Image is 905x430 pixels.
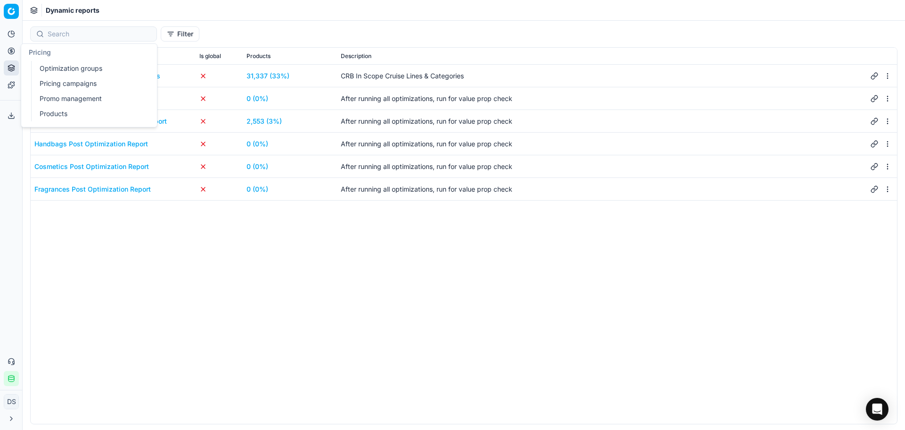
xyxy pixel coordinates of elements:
span: After running all optimizations, run for value prop check [341,162,862,171]
a: Products [36,107,146,120]
span: CRB In Scope Cruise Lines & Categories [341,71,862,81]
span: After running all optimizations, run for value prop check [341,139,862,149]
a: 2,553 (3%) [247,117,282,126]
a: 0 (0%) [247,94,268,103]
a: Promo management [36,92,146,105]
span: DS [4,395,18,409]
button: Filter [161,26,199,42]
span: Dynamic reports [46,6,99,15]
span: Description [341,52,371,60]
nav: breadcrumb [46,6,99,15]
a: 0 (0%) [247,185,268,194]
button: DS [4,394,19,409]
input: Search [48,29,151,39]
span: After running all optimizations, run for value prop check [341,94,862,103]
span: After running all optimizations, run for value prop check [341,185,862,194]
span: Is global [199,52,221,60]
a: Handbags Post Optimization Report [34,139,148,149]
span: After running all optimizations, run for value prop check [341,117,862,126]
a: 0 (0%) [247,162,268,171]
span: Products [247,52,271,60]
a: 0 (0%) [247,139,268,149]
a: Pricing campaigns [36,77,146,90]
a: 31,337 (33%) [247,71,289,81]
span: Pricing [29,48,51,56]
a: Fragrances Post Optimization Report [34,185,151,194]
a: Optimization groups [36,62,146,75]
div: Open Intercom Messenger [866,398,889,421]
a: Cosmetics Post Optimization Report [34,162,149,171]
